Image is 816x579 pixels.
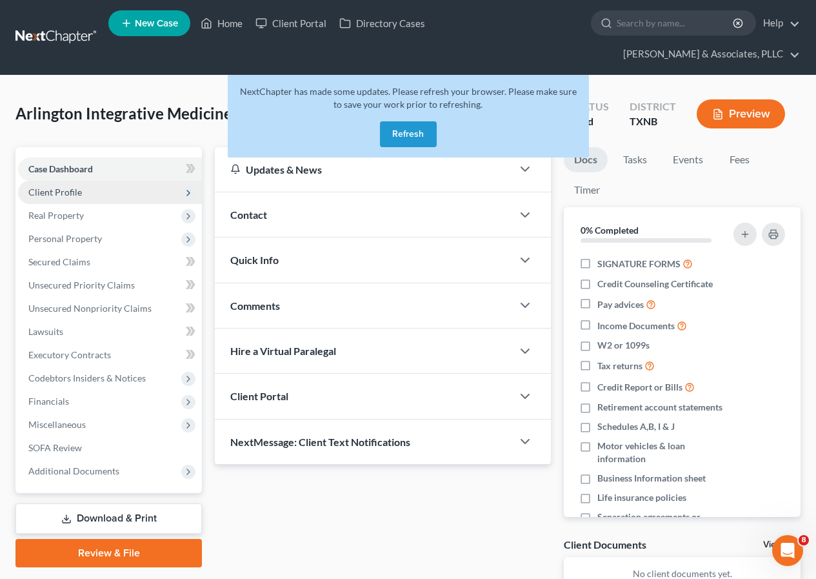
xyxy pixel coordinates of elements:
[28,396,69,407] span: Financials
[18,297,202,320] a: Unsecured Nonpriority Claims
[28,465,119,476] span: Additional Documents
[28,163,93,174] span: Case Dashboard
[28,326,63,337] span: Lawsuits
[230,390,288,402] span: Client Portal
[597,278,713,290] span: Credit Counseling Certificate
[617,11,735,35] input: Search by name...
[18,343,202,367] a: Executory Contracts
[597,491,686,504] span: Life insurance policies
[135,19,178,28] span: New Case
[28,349,111,360] span: Executory Contracts
[28,233,102,244] span: Personal Property
[28,187,82,198] span: Client Profile
[630,99,676,114] div: District
[18,436,202,460] a: SOFA Review
[28,372,146,383] span: Codebtors Insiders & Notices
[571,114,609,129] div: Filed
[28,210,84,221] span: Real Property
[249,12,333,35] a: Client Portal
[772,535,803,566] iframe: Intercom live chat
[757,12,800,35] a: Help
[18,274,202,297] a: Unsecured Priority Claims
[194,12,249,35] a: Home
[230,436,410,448] span: NextMessage: Client Text Notifications
[597,381,682,394] span: Credit Report or Bills
[18,157,202,181] a: Case Dashboard
[597,360,642,372] span: Tax returns
[564,538,646,551] div: Client Documents
[597,511,730,536] span: Separation agreements or decrees of divorces
[15,503,202,534] a: Download & Print
[763,540,795,549] a: View All
[697,99,785,128] button: Preview
[597,258,681,270] span: SIGNATURE FORMS
[28,256,90,267] span: Secured Claims
[18,250,202,274] a: Secured Claims
[719,147,760,172] a: Fees
[230,254,279,266] span: Quick Info
[15,539,202,567] a: Review & File
[597,339,650,352] span: W2 or 1099s
[28,279,135,290] span: Unsecured Priority Claims
[597,298,644,311] span: Pay advices
[597,440,730,465] span: Motor vehicles & loan information
[799,535,809,545] span: 8
[28,442,82,453] span: SOFA Review
[597,320,675,332] span: Income Documents
[613,147,657,172] a: Tasks
[617,43,800,66] a: [PERSON_NAME] & Associates, PLLC
[564,178,610,203] a: Timer
[571,99,609,114] div: Status
[581,225,639,236] strong: 0% Completed
[230,208,267,221] span: Contact
[28,419,86,430] span: Miscellaneous
[230,300,280,312] span: Comments
[230,345,336,357] span: Hire a Virtual Paralegal
[380,121,437,147] button: Refresh
[597,401,722,414] span: Retirement account statements
[15,104,264,123] span: Arlington Integrative Medicine, LLC
[597,420,675,433] span: Schedules A,B, I & J
[662,147,713,172] a: Events
[230,163,497,176] div: Updates & News
[597,472,706,485] span: Business Information sheet
[28,303,152,314] span: Unsecured Nonpriority Claims
[18,320,202,343] a: Lawsuits
[240,86,577,110] span: NextChapter has made some updates. Please refresh your browser. Please make sure to save your wor...
[333,12,432,35] a: Directory Cases
[630,114,676,129] div: TXNB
